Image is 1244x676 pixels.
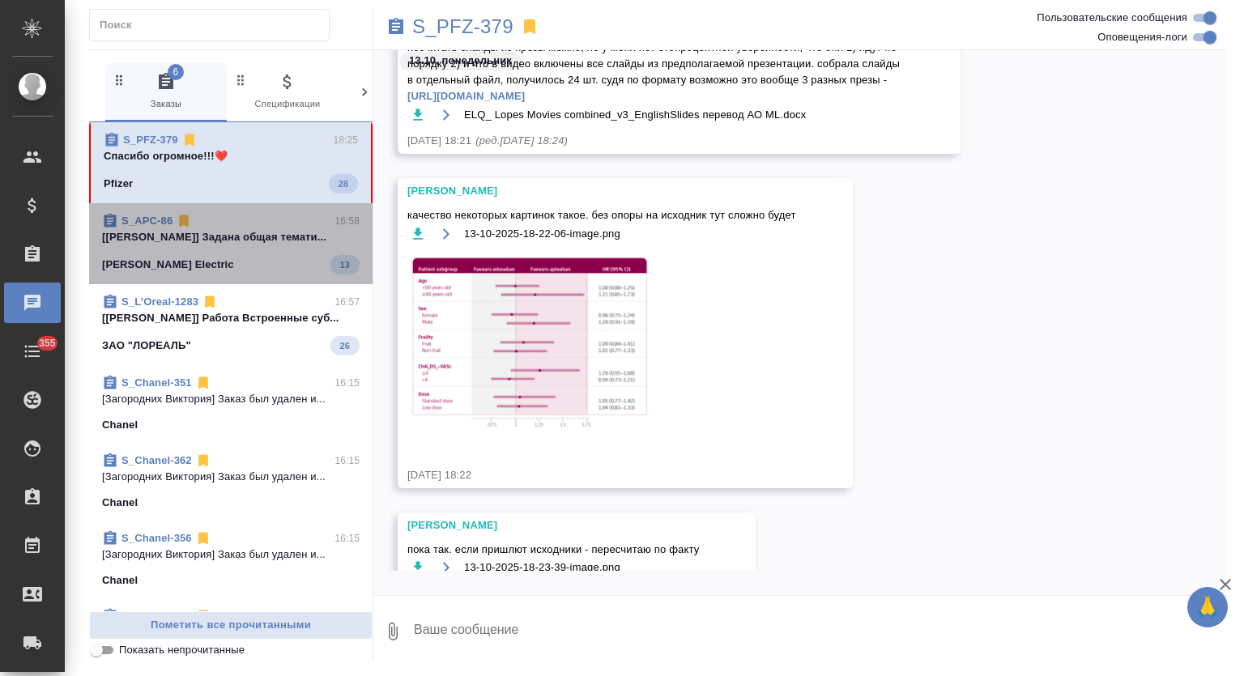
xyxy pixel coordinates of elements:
[121,454,192,466] a: S_Chanel-362
[89,122,373,203] div: S_PFZ-37918:25Спасибо огромное!!!❤️Pfizer28
[334,453,360,469] p: 16:15
[330,257,360,273] span: 13
[102,417,138,433] p: Chanel
[233,72,342,112] span: Спецификации
[89,284,373,365] div: S_L’Oreal-128316:57[[PERSON_NAME]] Работа Встроенные суб...ЗАО "ЛОРЕАЛЬ"26
[102,257,234,273] p: [PERSON_NAME] Electric
[102,469,360,485] p: [Загородних Виктория] Заказ был удален и...
[4,331,61,372] a: 355
[464,559,620,576] span: 13-10-2025-18-23-39-image.png
[123,134,178,146] a: S_PFZ-379
[1037,10,1187,26] span: Пользовательские сообщения
[195,453,211,469] svg: Отписаться
[329,176,358,192] span: 28
[355,72,463,112] span: Клиенты
[407,104,428,125] button: Скачать
[334,608,360,624] p: 16:15
[195,530,211,546] svg: Отписаться
[407,252,650,439] img: 13-10-2025-18-22-06-image.png
[121,295,198,308] a: S_L’Oreal-1283
[121,215,173,227] a: S_APC-86
[355,72,370,87] svg: Зажми и перетащи, чтобы поменять порядок вкладок
[89,203,373,284] div: S_APC-8616:58[[PERSON_NAME]] Задана общая темати...[PERSON_NAME] Electric13
[102,229,360,245] p: [[PERSON_NAME]] Задана общая темати...
[407,183,796,199] div: [PERSON_NAME]
[407,207,796,223] span: качество некоторых картинок такое. без опоры на исходник тут сложно будет
[407,467,796,483] div: [DATE] 18:22
[89,611,373,640] button: Пометить все прочитанными
[330,338,360,354] span: 26
[334,375,360,391] p: 16:15
[29,335,66,351] span: 355
[112,72,220,112] span: Заказы
[407,542,699,558] span: пока так. если пришлют исходники - пересчитаю по факту
[104,148,358,164] p: Спасибо огромное!!!❤️
[407,517,699,534] div: [PERSON_NAME]
[195,375,211,391] svg: Отписаться
[121,610,192,622] a: S_Chanel-355
[202,294,218,310] svg: Отписаться
[168,64,184,80] span: 6
[112,72,127,87] svg: Зажми и перетащи, чтобы поменять порядок вкладок
[333,132,358,148] p: 18:25
[436,223,456,244] button: Открыть на драйве
[464,226,620,242] span: 13-10-2025-18-22-06-image.png
[104,176,133,192] p: Pfizer
[412,19,513,35] a: S_PFZ-379
[407,223,428,244] button: Скачать
[407,558,428,578] button: Скачать
[181,132,198,148] svg: Отписаться
[102,572,138,589] p: Chanel
[89,598,373,676] div: S_Chanel-35516:15[Загородних Виктория] Заказ был удален и...Chanel
[102,546,360,563] p: [Загородних Виктория] Заказ был удален и...
[1187,587,1228,627] button: 🙏
[176,213,192,229] svg: Отписаться
[436,558,456,578] button: Открыть на драйве
[334,530,360,546] p: 16:15
[89,443,373,521] div: S_Chanel-36216:15[Загородних Виктория] Заказ был удален и...Chanel
[102,338,191,354] p: ЗАО "ЛОРЕАЛЬ"
[1097,29,1187,45] span: Оповещения-логи
[334,294,360,310] p: 16:57
[121,376,192,389] a: S_Chanel-351
[409,53,512,69] p: 13.10, понедельник
[102,310,360,326] p: [[PERSON_NAME]] Работа Встроенные суб...
[102,495,138,511] p: Chanel
[407,90,525,102] a: [URL][DOMAIN_NAME]
[121,532,192,544] a: S_Chanel-356
[100,14,329,36] input: Поиск
[102,391,360,407] p: [Загородних Виктория] Заказ был удален и...
[195,608,211,624] svg: Отписаться
[89,521,373,598] div: S_Chanel-35616:15[Загородних Виктория] Заказ был удален и...Chanel
[233,72,249,87] svg: Зажми и перетащи, чтобы поменять порядок вкладок
[464,107,806,123] span: ELQ_ Lopes Movies combined_v3_EnglishSlides перевод АО ML.docx
[436,104,456,125] button: Открыть на драйве
[475,134,568,147] span: (ред. [DATE] 18:24 )
[1194,590,1221,624] span: 🙏
[334,213,360,229] p: 16:58
[119,642,245,658] span: Показать непрочитанные
[98,616,364,635] span: Пометить все прочитанными
[89,365,373,443] div: S_Chanel-35116:15[Загородних Виктория] Заказ был удален и...Chanel
[407,133,904,149] div: [DATE] 18:21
